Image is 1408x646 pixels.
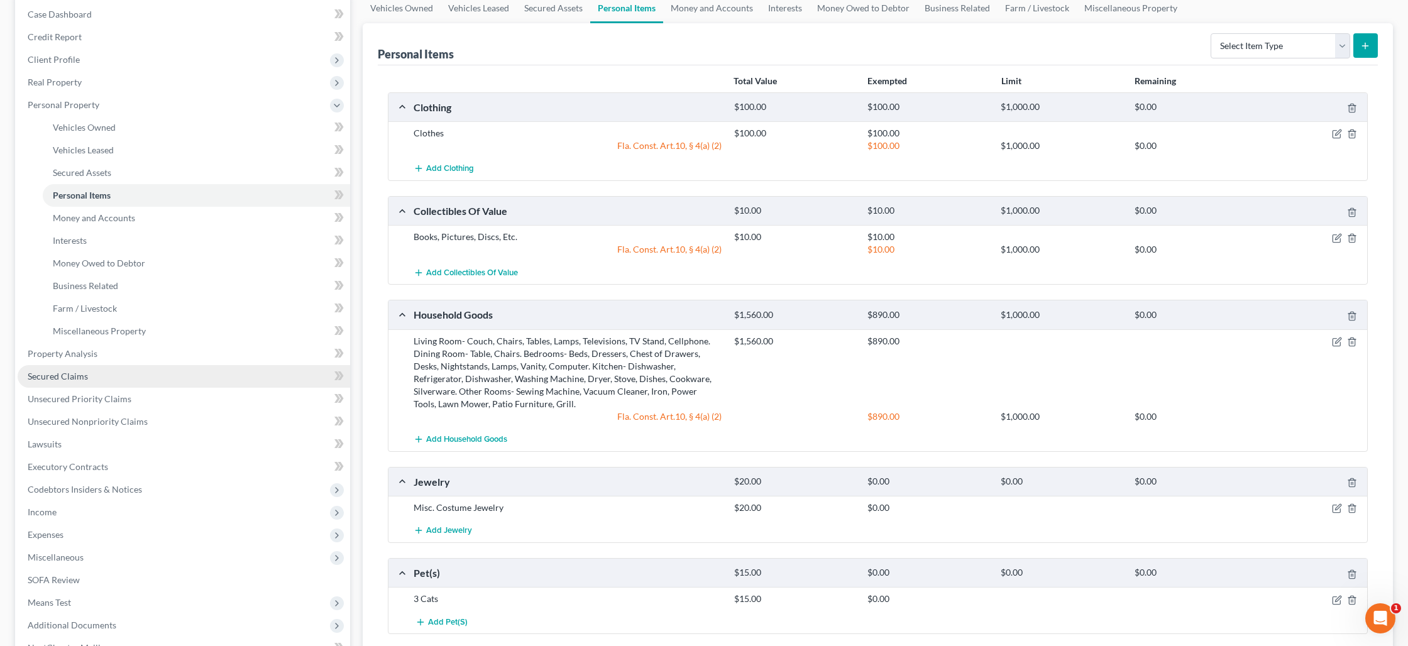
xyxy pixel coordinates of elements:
[28,416,148,427] span: Unsecured Nonpriority Claims
[28,348,97,359] span: Property Analysis
[728,476,861,488] div: $20.00
[407,335,728,410] div: Living Room- Couch, Chairs, Tables, Lamps, Televisions, TV Stand, Cellphone. Dining Room- Table, ...
[861,140,994,152] div: $100.00
[18,342,350,365] a: Property Analysis
[1128,476,1262,488] div: $0.00
[28,574,80,585] span: SOFA Review
[861,127,994,140] div: $100.00
[43,161,350,184] a: Secured Assets
[407,127,728,140] div: Clothes
[728,501,861,514] div: $20.00
[43,116,350,139] a: Vehicles Owned
[28,393,131,404] span: Unsecured Priority Claims
[426,526,472,536] span: Add Jewelry
[1128,567,1262,579] div: $0.00
[428,617,468,627] span: Add Pet(s)
[53,235,87,246] span: Interests
[43,297,350,320] a: Farm / Livestock
[728,309,861,321] div: $1,560.00
[426,434,507,444] span: Add Household Goods
[867,75,907,86] strong: Exempted
[728,231,861,243] div: $10.00
[43,184,350,207] a: Personal Items
[994,410,1128,423] div: $1,000.00
[28,552,84,562] span: Miscellaneous
[414,519,472,542] button: Add Jewelry
[28,371,88,381] span: Secured Claims
[43,229,350,252] a: Interests
[53,122,116,133] span: Vehicles Owned
[734,75,777,86] strong: Total Value
[53,212,135,223] span: Money and Accounts
[407,410,728,423] div: Fla. Const. Art.10, § 4(a) (2)
[1128,309,1262,321] div: $0.00
[53,303,117,314] span: Farm / Livestock
[861,476,994,488] div: $0.00
[414,610,469,633] button: Add Pet(s)
[861,309,994,321] div: $890.00
[426,268,518,278] span: Add Collectibles Of Value
[28,461,108,472] span: Executory Contracts
[1365,603,1395,633] iframe: Intercom live chat
[1128,140,1262,152] div: $0.00
[861,593,994,605] div: $0.00
[378,47,454,62] div: Personal Items
[28,99,99,110] span: Personal Property
[28,31,82,42] span: Credit Report
[28,529,63,540] span: Expenses
[728,127,861,140] div: $100.00
[53,167,111,178] span: Secured Assets
[407,231,728,243] div: Books, Pictures, Discs, Etc.
[861,335,994,348] div: $890.00
[1001,75,1021,86] strong: Limit
[43,139,350,161] a: Vehicles Leased
[1135,75,1176,86] strong: Remaining
[1128,410,1262,423] div: $0.00
[414,157,474,180] button: Add Clothing
[861,567,994,579] div: $0.00
[994,309,1128,321] div: $1,000.00
[426,164,474,174] span: Add Clothing
[28,506,57,517] span: Income
[861,101,994,113] div: $100.00
[1391,603,1401,613] span: 1
[43,275,350,297] a: Business Related
[414,261,518,284] button: Add Collectibles Of Value
[407,501,728,514] div: Misc. Costume Jewelry
[18,456,350,478] a: Executory Contracts
[994,476,1128,488] div: $0.00
[28,54,80,65] span: Client Profile
[414,428,507,451] button: Add Household Goods
[728,567,861,579] div: $15.00
[407,243,728,256] div: Fla. Const. Art.10, § 4(a) (2)
[994,243,1128,256] div: $1,000.00
[994,567,1128,579] div: $0.00
[861,243,994,256] div: $10.00
[407,140,728,152] div: Fla. Const. Art.10, § 4(a) (2)
[407,101,728,114] div: Clothing
[53,326,146,336] span: Miscellaneous Property
[53,145,114,155] span: Vehicles Leased
[728,593,861,605] div: $15.00
[18,410,350,433] a: Unsecured Nonpriority Claims
[728,335,861,348] div: $1,560.00
[861,410,994,423] div: $890.00
[28,484,142,495] span: Codebtors Insiders & Notices
[18,26,350,48] a: Credit Report
[407,566,728,579] div: Pet(s)
[728,101,861,113] div: $100.00
[53,258,145,268] span: Money Owed to Debtor
[994,205,1128,217] div: $1,000.00
[18,388,350,410] a: Unsecured Priority Claims
[28,9,92,19] span: Case Dashboard
[28,620,116,630] span: Additional Documents
[1128,243,1262,256] div: $0.00
[407,593,728,605] div: 3 Cats
[53,280,118,291] span: Business Related
[18,3,350,26] a: Case Dashboard
[1128,205,1262,217] div: $0.00
[407,308,728,321] div: Household Goods
[28,439,62,449] span: Lawsuits
[728,205,861,217] div: $10.00
[407,475,728,488] div: Jewelry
